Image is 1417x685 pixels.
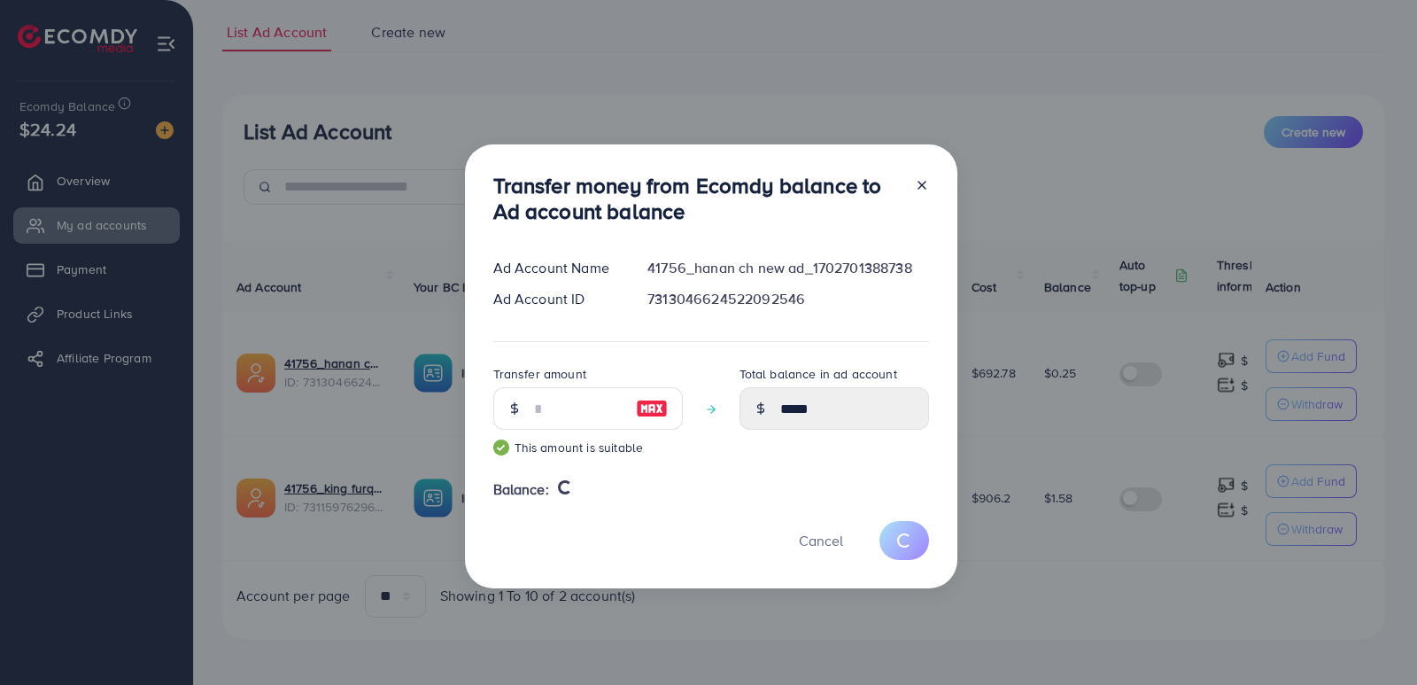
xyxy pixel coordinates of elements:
div: 7313046624522092546 [633,289,942,309]
h3: Transfer money from Ecomdy balance to Ad account balance [493,173,901,224]
span: Cancel [799,531,843,550]
button: Cancel [777,521,865,559]
div: 41756_hanan ch new ad_1702701388738 [633,258,942,278]
span: Balance: [493,479,549,500]
img: guide [493,440,509,455]
label: Total balance in ad account [739,365,897,383]
iframe: Chat [1342,605,1404,672]
img: image [636,398,668,419]
small: This amount is suitable [493,439,683,456]
div: Ad Account Name [479,258,634,278]
div: Ad Account ID [479,289,634,309]
label: Transfer amount [493,365,586,383]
